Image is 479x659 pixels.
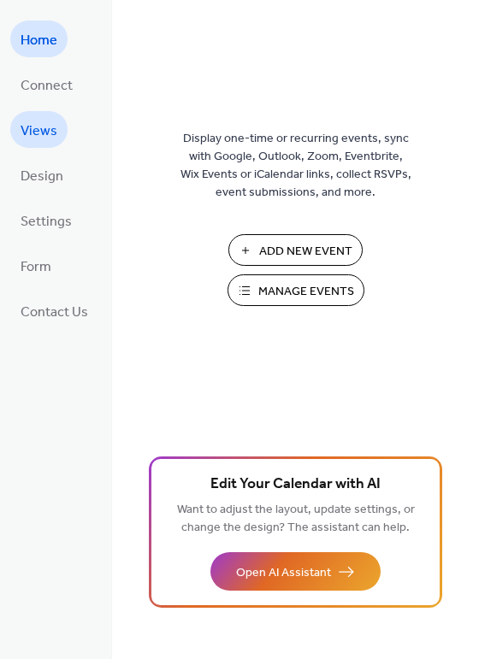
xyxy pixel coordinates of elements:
span: Open AI Assistant [236,564,331,582]
a: Settings [10,202,82,238]
span: Display one-time or recurring events, sync with Google, Outlook, Zoom, Eventbrite, Wix Events or ... [180,130,411,202]
a: Views [10,111,68,148]
button: Add New Event [228,234,363,266]
span: Edit Your Calendar with AI [210,473,381,497]
span: Connect [21,73,73,99]
span: Add New Event [259,243,352,261]
span: Design [21,163,63,190]
a: Home [10,21,68,57]
button: Manage Events [228,274,364,306]
span: Contact Us [21,299,88,326]
a: Form [10,247,62,284]
span: Form [21,254,51,280]
span: Home [21,27,57,54]
span: Settings [21,209,72,235]
span: Views [21,118,57,144]
button: Open AI Assistant [210,552,381,591]
a: Design [10,156,74,193]
span: Want to adjust the layout, update settings, or change the design? The assistant can help. [177,498,415,539]
span: Manage Events [258,283,354,301]
a: Contact Us [10,292,98,329]
a: Connect [10,66,83,103]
